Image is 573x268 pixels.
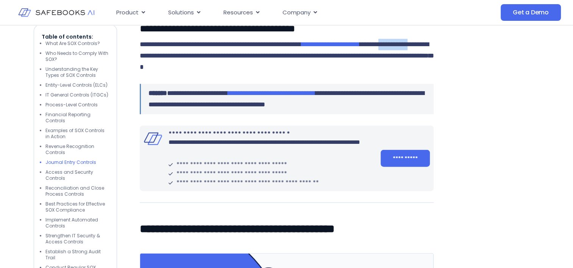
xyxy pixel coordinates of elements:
a: Get a Demo [501,4,561,21]
li: Entity-Level Controls (ELCs) [45,83,109,89]
span: Product [116,8,139,17]
li: Strengthen IT Security & Access Controls [45,233,109,245]
li: Best Practices for Effective SOX Compliance [45,201,109,213]
li: Establish a Strong Audit Trail [45,249,109,261]
li: Implement Automated Controls [45,217,109,229]
li: What Are SOX Controls? [45,41,109,47]
span: Resources [223,8,253,17]
li: Process-Level Controls [45,102,109,108]
span: Get a Demo [513,9,549,16]
nav: Menu [110,5,436,20]
div: Menu Toggle [110,5,436,20]
li: IT General Controls (ITGCs) [45,92,109,98]
li: Access and Security Controls [45,170,109,182]
li: Examples of SOX Controls in Action [45,128,109,140]
li: Revenue Recognition Controls [45,144,109,156]
span: Solutions [168,8,194,17]
li: Understanding the Key Types of SOX Controls [45,67,109,79]
li: Who Needs to Comply With SOX? [45,51,109,63]
li: Journal Entry Controls [45,160,109,166]
li: Reconciliation and Close Process Controls [45,185,109,198]
li: Financial Reporting Controls [45,112,109,124]
p: Table of contents: [42,33,109,41]
span: Company [283,8,311,17]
